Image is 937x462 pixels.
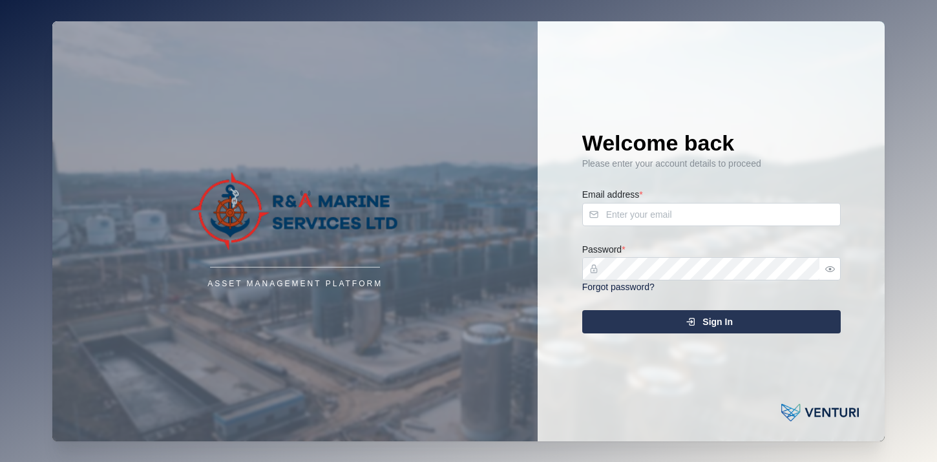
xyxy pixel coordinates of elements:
img: Powered by: Venturi [781,400,859,426]
input: Enter your email [582,203,841,226]
label: Password [582,243,626,257]
label: Email address [582,188,643,202]
a: Forgot password? [582,282,655,292]
h1: Welcome back [582,129,841,157]
img: Company Logo [166,173,425,250]
div: Asset Management Platform [207,278,383,290]
button: Sign In [582,310,841,333]
div: Please enter your account details to proceed [582,157,841,171]
span: Sign In [702,311,733,333]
